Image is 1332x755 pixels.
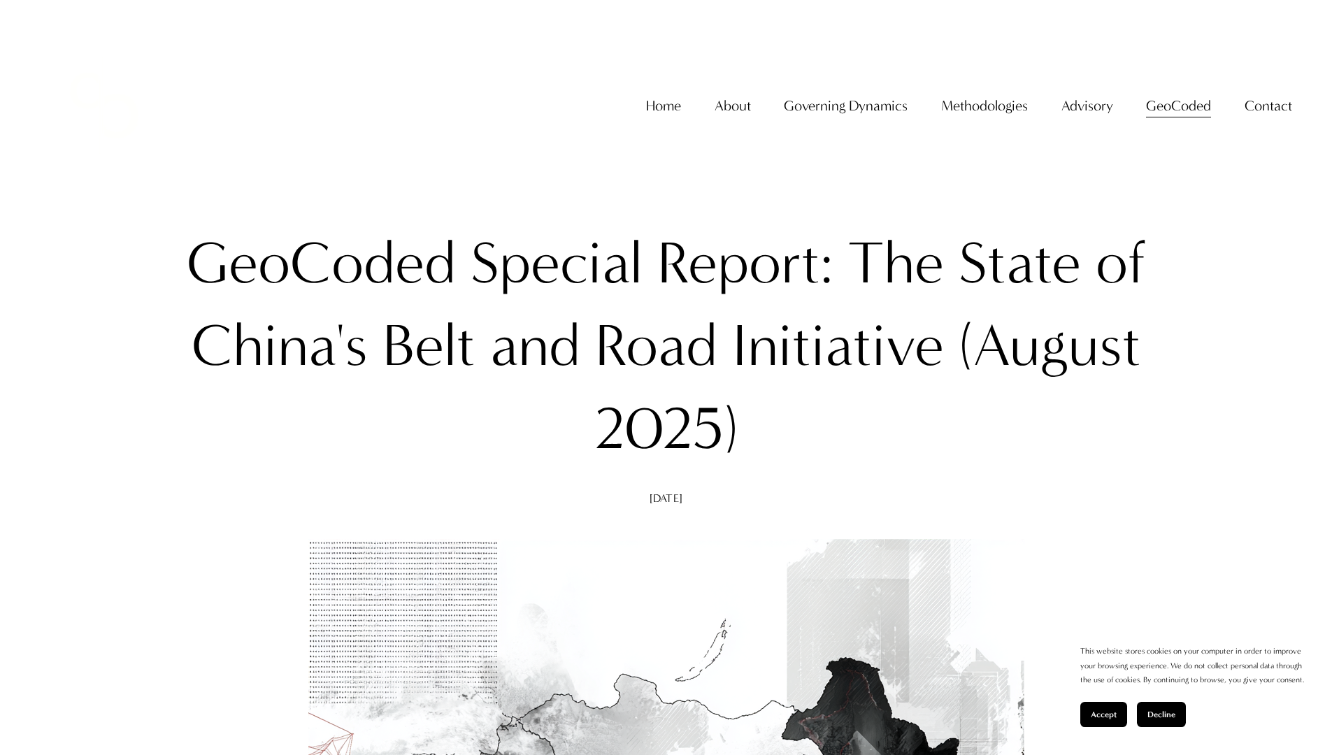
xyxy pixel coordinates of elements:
p: This website stores cookies on your computer in order to improve your browsing experience. We do ... [1080,645,1304,688]
span: [DATE] [650,491,682,505]
a: folder dropdown [784,92,908,120]
a: folder dropdown [1146,92,1211,120]
span: Accept [1091,710,1117,719]
a: folder dropdown [1061,92,1113,120]
span: Governing Dynamics [784,93,908,119]
a: folder dropdown [1245,92,1292,120]
span: About [715,93,751,119]
a: folder dropdown [941,92,1028,120]
div: Road [595,305,717,387]
span: Contact [1245,93,1292,119]
div: The [848,222,944,305]
button: Accept [1080,702,1127,727]
div: Initiative [732,305,944,387]
div: 2025) [594,388,738,470]
div: Report: [657,222,833,305]
a: folder dropdown [715,92,751,120]
div: Belt [382,305,475,387]
img: Christopher Sanchez &amp; Co. [40,41,169,170]
span: Decline [1147,710,1175,719]
div: State [959,222,1081,305]
div: (August [959,305,1141,387]
div: Special [471,222,643,305]
div: GeoCoded [187,222,456,305]
div: and [490,305,580,387]
div: China's [192,305,368,387]
a: Home [646,92,681,120]
span: Methodologies [941,93,1028,119]
button: Decline [1137,702,1186,727]
section: Cookie banner [1066,631,1318,741]
div: of [1096,222,1146,305]
span: Advisory [1061,93,1113,119]
span: GeoCoded [1146,93,1211,119]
